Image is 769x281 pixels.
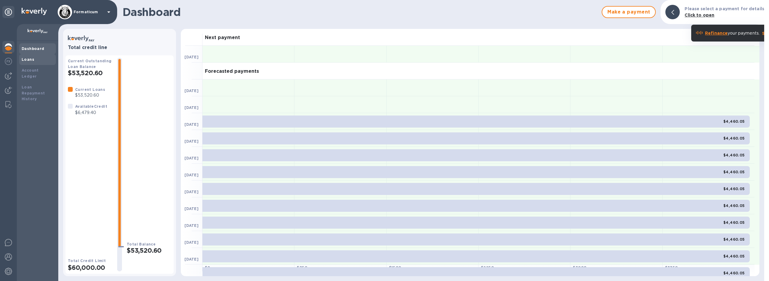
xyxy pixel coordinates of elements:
[123,6,599,18] h1: Dashboard
[723,271,745,275] b: $4,460.05
[22,8,47,15] img: Logo
[184,190,199,194] b: [DATE]
[75,104,107,109] b: Available Credit
[184,257,199,261] b: [DATE]
[184,173,199,177] b: [DATE]
[723,170,745,174] b: $4,460.05
[723,136,745,140] b: $4,460.05
[127,242,156,246] b: Total Balance
[184,88,199,93] b: [DATE]
[22,85,45,101] b: Loan Repayment History
[705,31,728,36] b: Refinance
[723,119,745,124] b: $4,460.05
[75,110,107,116] p: $6,479.40
[205,265,210,270] b: $ 0
[127,247,171,254] h2: $53,520.60
[184,206,199,211] b: [DATE]
[184,122,199,127] b: [DATE]
[184,55,199,59] b: [DATE]
[685,13,714,17] b: Click to open
[705,30,760,36] p: your payments.
[22,46,44,51] b: Dashboard
[607,8,650,16] span: Make a payment
[723,220,745,225] b: $4,460.05
[184,139,199,144] b: [DATE]
[723,187,745,191] b: $4,460.05
[68,59,112,69] b: Current Outstanding Loan Balance
[481,265,494,270] b: $ 2250
[74,10,104,14] p: Formaticum
[723,153,745,157] b: $4,460.05
[723,237,745,242] b: $4,460.05
[723,203,745,208] b: $4,460.05
[22,57,34,62] b: Loans
[184,156,199,160] b: [DATE]
[205,35,240,41] h3: Next payment
[68,258,106,263] b: Total Credit Limit
[389,265,401,270] b: $ 1500
[297,265,307,270] b: $ 750
[184,223,199,228] b: [DATE]
[184,240,199,245] b: [DATE]
[68,69,112,77] h2: $53,520.60
[75,87,105,92] b: Current Loans
[75,92,105,98] p: $53,520.60
[602,6,656,18] button: Make a payment
[205,69,259,74] h3: Forecasted payments
[5,58,12,65] img: Foreign exchange
[68,45,171,51] h3: Total credit line
[68,264,112,271] h2: $60,000.00
[665,265,678,270] b: $ 3750
[2,6,14,18] div: Unpin categories
[723,254,745,258] b: $4,460.05
[22,68,39,79] b: Account Ledger
[184,105,199,110] b: [DATE]
[573,265,586,270] b: $ 3000
[685,6,764,11] b: Please select a payment for details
